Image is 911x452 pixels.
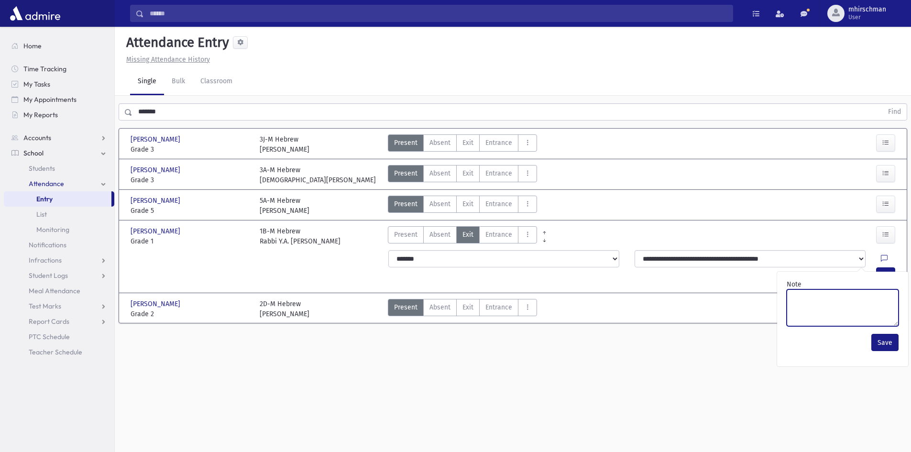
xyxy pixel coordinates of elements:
[23,80,50,88] span: My Tasks
[260,134,309,154] div: 3J-M Hebrew [PERSON_NAME]
[29,302,61,310] span: Test Marks
[462,199,473,209] span: Exit
[871,334,899,351] button: Save
[4,161,114,176] a: Students
[29,241,66,249] span: Notifications
[4,38,114,54] a: Home
[131,309,250,319] span: Grade 2
[23,149,44,157] span: School
[882,104,907,120] button: Find
[462,302,473,312] span: Exit
[394,138,417,148] span: Present
[260,226,340,246] div: 1B-M Hebrew Rabbi Y.A. [PERSON_NAME]
[848,6,886,13] span: mhirschman
[122,55,210,64] a: Missing Attendance History
[29,256,62,265] span: Infractions
[131,175,250,185] span: Grade 3
[131,144,250,154] span: Grade 3
[485,138,512,148] span: Entrance
[429,199,450,209] span: Absent
[429,138,450,148] span: Absent
[4,92,114,107] a: My Appointments
[787,279,801,289] label: Note
[29,348,82,356] span: Teacher Schedule
[394,230,417,240] span: Present
[485,230,512,240] span: Entrance
[388,196,537,216] div: AttTypes
[23,65,66,73] span: Time Tracking
[36,210,47,219] span: List
[29,271,68,280] span: Student Logs
[429,302,450,312] span: Absent
[29,332,70,341] span: PTC Schedule
[130,68,164,95] a: Single
[388,299,537,319] div: AttTypes
[429,230,450,240] span: Absent
[388,165,537,185] div: AttTypes
[29,179,64,188] span: Attendance
[131,299,182,309] span: [PERSON_NAME]
[462,168,473,178] span: Exit
[4,283,114,298] a: Meal Attendance
[126,55,210,64] u: Missing Attendance History
[260,196,309,216] div: 5A-M Hebrew [PERSON_NAME]
[36,225,69,234] span: Monitoring
[8,4,63,23] img: AdmirePro
[462,230,473,240] span: Exit
[4,130,114,145] a: Accounts
[4,145,114,161] a: School
[462,138,473,148] span: Exit
[131,236,250,246] span: Grade 1
[29,287,80,295] span: Meal Attendance
[4,314,114,329] a: Report Cards
[260,299,309,319] div: 2D-M Hebrew [PERSON_NAME]
[4,253,114,268] a: Infractions
[848,13,886,21] span: User
[260,165,376,185] div: 3A-M Hebrew [DEMOGRAPHIC_DATA][PERSON_NAME]
[4,268,114,283] a: Student Logs
[394,199,417,209] span: Present
[131,134,182,144] span: [PERSON_NAME]
[131,165,182,175] span: [PERSON_NAME]
[485,168,512,178] span: Entrance
[131,226,182,236] span: [PERSON_NAME]
[394,302,417,312] span: Present
[122,34,229,51] h5: Attendance Entry
[485,199,512,209] span: Entrance
[131,196,182,206] span: [PERSON_NAME]
[193,68,240,95] a: Classroom
[29,164,55,173] span: Students
[4,107,114,122] a: My Reports
[23,42,42,50] span: Home
[36,195,53,203] span: Entry
[164,68,193,95] a: Bulk
[388,226,537,246] div: AttTypes
[4,176,114,191] a: Attendance
[4,77,114,92] a: My Tasks
[4,329,114,344] a: PTC Schedule
[144,5,733,22] input: Search
[4,222,114,237] a: Monitoring
[388,134,537,154] div: AttTypes
[4,344,114,360] a: Teacher Schedule
[4,237,114,253] a: Notifications
[485,302,512,312] span: Entrance
[4,61,114,77] a: Time Tracking
[23,133,51,142] span: Accounts
[4,207,114,222] a: List
[4,191,111,207] a: Entry
[4,298,114,314] a: Test Marks
[29,317,69,326] span: Report Cards
[131,206,250,216] span: Grade 5
[429,168,450,178] span: Absent
[394,168,417,178] span: Present
[23,95,77,104] span: My Appointments
[23,110,58,119] span: My Reports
